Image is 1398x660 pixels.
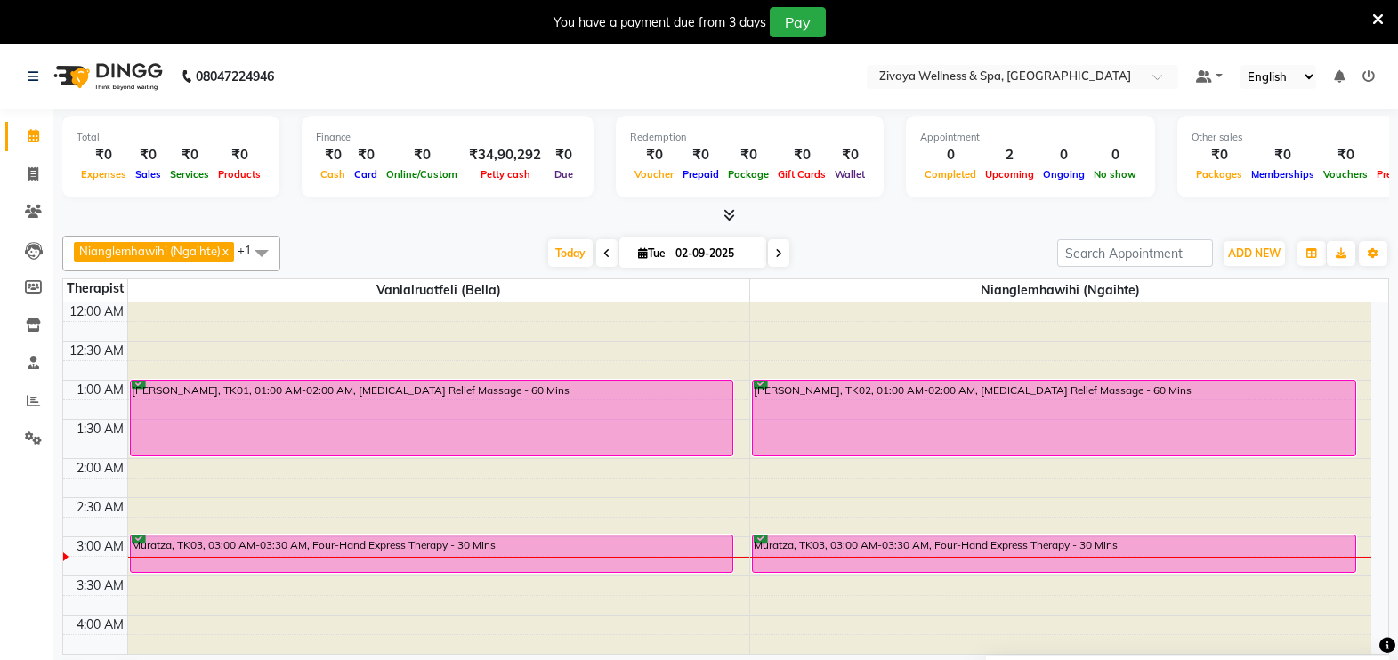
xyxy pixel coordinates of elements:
input: 2025-09-02 [670,240,759,267]
div: 2:00 AM [73,459,127,478]
span: Package [723,168,773,181]
input: Search Appointment [1057,239,1213,267]
span: Vouchers [1319,168,1372,181]
div: 1:30 AM [73,420,127,439]
span: ADD NEW [1228,246,1281,260]
div: Finance [316,130,579,145]
div: ₹0 [316,145,350,165]
span: Wallet [830,168,869,181]
div: 12:00 AM [66,302,127,321]
div: ₹34,90,292 [462,145,548,165]
button: ADD NEW [1224,241,1285,266]
span: +1 [238,243,265,257]
span: Voucher [630,168,678,181]
div: 3:00 AM [73,537,127,556]
div: ₹0 [382,145,462,165]
div: ₹0 [350,145,382,165]
span: Expenses [77,168,131,181]
div: [PERSON_NAME], TK02, 01:00 AM-02:00 AM, [MEDICAL_DATA] Relief Massage - 60 Mins [753,381,1355,455]
b: 08047224946 [196,52,274,101]
div: ₹0 [131,145,166,165]
div: ₹0 [630,145,678,165]
img: logo [45,52,167,101]
span: Memberships [1247,168,1319,181]
span: Prepaid [678,168,723,181]
div: 0 [1089,145,1141,165]
span: Products [214,168,265,181]
div: Appointment [920,130,1141,145]
div: ₹0 [830,145,869,165]
span: Online/Custom [382,168,462,181]
div: ₹0 [723,145,773,165]
div: 2:30 AM [73,498,127,517]
div: ₹0 [77,145,131,165]
div: ₹0 [548,145,579,165]
div: Total [77,130,265,145]
div: Muratza, TK03, 03:00 AM-03:30 AM, Four-Hand Express Therapy - 30 Mins [131,535,733,572]
span: Tue [634,246,670,260]
span: Cash [316,168,350,181]
div: 4:00 AM [73,616,127,634]
div: 0 [920,145,981,165]
div: Therapist [63,279,127,298]
span: Completed [920,168,981,181]
div: 3:30 AM [73,576,127,595]
span: Petty cash [476,168,535,181]
span: Services [166,168,214,181]
span: Upcoming [981,168,1038,181]
a: x [221,244,229,258]
div: ₹0 [678,145,723,165]
span: Vanlalruatfeli (Bella) [128,279,749,302]
div: 1:00 AM [73,381,127,399]
div: [PERSON_NAME], TK01, 01:00 AM-02:00 AM, [MEDICAL_DATA] Relief Massage - 60 Mins [131,381,733,455]
div: 2 [981,145,1038,165]
button: Pay [770,7,826,37]
div: ₹0 [1192,145,1247,165]
span: Packages [1192,168,1247,181]
span: Due [550,168,578,181]
div: You have a payment due from 3 days [554,13,766,32]
div: 12:30 AM [66,342,127,360]
div: Muratza, TK03, 03:00 AM-03:30 AM, Four-Hand Express Therapy - 30 Mins [753,535,1355,572]
div: Redemption [630,130,869,145]
div: 0 [1038,145,1089,165]
span: Nianglemhawihi (Ngaihte) [750,279,1372,302]
span: Sales [131,168,166,181]
div: ₹0 [1247,145,1319,165]
div: ₹0 [773,145,830,165]
span: Nianglemhawihi (Ngaihte) [79,244,221,258]
span: Ongoing [1038,168,1089,181]
div: ₹0 [166,145,214,165]
div: ₹0 [214,145,265,165]
span: Card [350,168,382,181]
span: Gift Cards [773,168,830,181]
span: No show [1089,168,1141,181]
span: Today [548,239,593,267]
div: ₹0 [1319,145,1372,165]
